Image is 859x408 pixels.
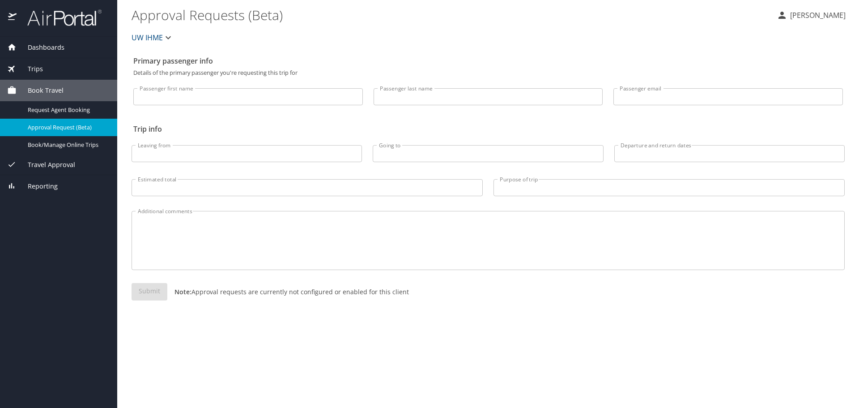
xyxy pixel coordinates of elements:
[17,181,58,191] span: Reporting
[133,54,843,68] h2: Primary passenger info
[8,9,17,26] img: icon-airportal.png
[773,7,849,23] button: [PERSON_NAME]
[28,123,106,132] span: Approval Request (Beta)
[17,43,64,52] span: Dashboards
[174,288,191,296] strong: Note:
[17,160,75,170] span: Travel Approval
[17,86,64,95] span: Book Travel
[167,287,409,296] p: Approval requests are currently not configured or enabled for this client
[132,1,770,29] h1: Approval Requests (Beta)
[28,141,106,149] span: Book/Manage Online Trips
[17,64,43,74] span: Trips
[128,29,177,47] button: UW IHME
[133,70,843,76] p: Details of the primary passenger you're requesting this trip for
[17,9,102,26] img: airportal-logo.png
[132,31,163,44] span: UW IHME
[28,106,106,114] span: Request Agent Booking
[787,10,846,21] p: [PERSON_NAME]
[133,122,843,136] h2: Trip info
